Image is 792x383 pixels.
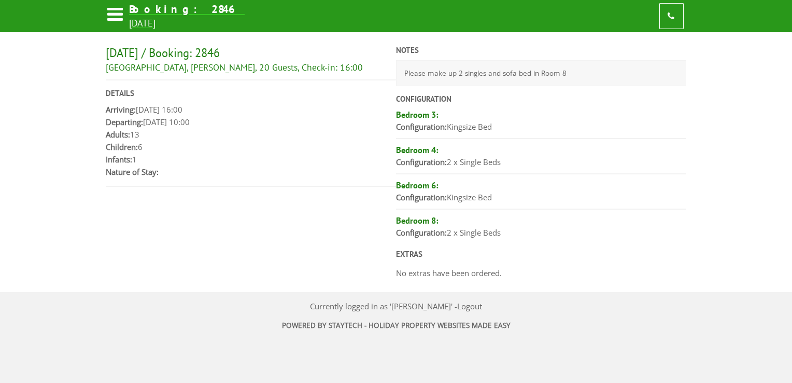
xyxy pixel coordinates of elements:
p: No extras have been ordered. [396,267,686,279]
h3: Details [106,88,396,98]
strong: Configuration: [396,192,447,202]
p: 13 [106,128,396,141]
h3: Notes [396,45,686,55]
h4: Bedroom 6: [396,180,686,191]
strong: Arriving: [106,104,136,115]
h4: Bedroom 8: [396,215,686,226]
strong: Nature of Stay: [106,167,159,177]
strong: Configuration: [396,157,447,167]
strong: Departing: [106,117,143,127]
div: Please make up 2 singles and sofa bed in Room 8 [396,60,686,86]
p: 1 [106,153,396,166]
h4: Bedroom 4: [396,144,686,156]
h2: [DATE] / Booking: 2846 [106,45,396,60]
a: Powered by StayTech - Holiday property websites made easy [282,321,511,330]
h1: Booking: 2846 [129,2,245,16]
strong: Configuration: [396,121,447,132]
a: Logout [457,301,482,311]
p: 2 x Single Beds [396,226,686,239]
h3: Extras [396,249,686,259]
h3: Configuration [396,94,686,104]
h4: Bedroom 3: [396,109,686,120]
p: Currently logged in as '[PERSON_NAME]' - [106,300,686,312]
p: 6 [106,141,396,153]
strong: Children: [106,142,138,152]
strong: Adults: [106,129,130,140]
p: Kingsize Bed [396,191,686,203]
p: Kingsize Bed [396,120,686,133]
h3: [GEOGRAPHIC_DATA], [PERSON_NAME], 20 Guests, Check-in: 16:00 [106,61,396,73]
h2: [DATE] [129,17,245,29]
p: 2 x Single Beds [396,156,686,168]
p: [DATE] 16:00 [106,103,396,116]
strong: Configuration: [396,227,447,238]
strong: Infants: [106,154,132,165]
p: [DATE] 10:00 [106,116,396,128]
a: Booking: 2846 [DATE] [106,2,245,30]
